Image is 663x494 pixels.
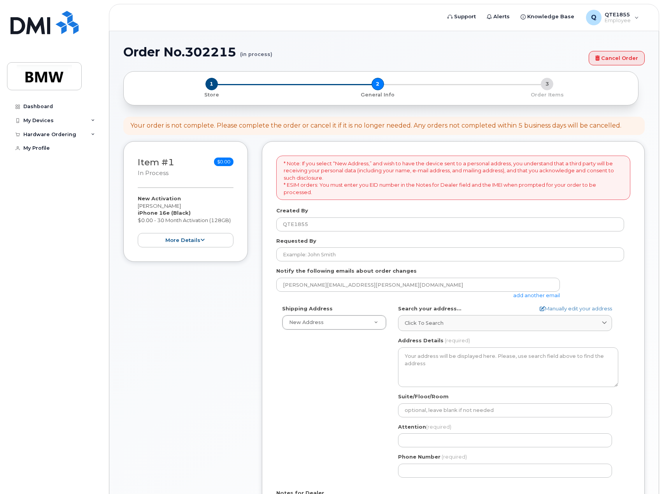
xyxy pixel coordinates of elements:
span: 1 [205,78,218,90]
small: (in process) [240,45,272,57]
h1: Order No.302215 [123,45,585,59]
p: Store [133,91,290,98]
strong: New Activation [138,195,181,201]
label: Search your address... [398,305,461,312]
span: $0.00 [214,158,233,166]
a: add another email [513,292,560,298]
label: Notify the following emails about order changes [276,267,417,275]
a: Cancel Order [589,51,645,65]
button: more details [138,233,233,247]
label: Created By [276,207,308,214]
strong: iPhone 16e (Black) [138,210,191,216]
label: Address Details [398,337,444,344]
span: New Address [289,319,324,325]
label: Attention [398,423,451,431]
label: Requested By [276,237,316,245]
h3: Item #1 [138,158,174,177]
a: Manually edit your address [540,305,612,312]
a: Click to search [398,315,612,331]
a: New Address [282,315,386,329]
a: 1 Store [130,90,293,98]
label: Suite/Floor/Room [398,393,449,400]
p: * Note: If you select “New Address,” and wish to have the device sent to a personal address, you ... [284,160,623,196]
input: Example: john@appleseed.com [276,278,560,292]
div: Your order is not complete. Please complete the order or cancel it if it is no longer needed. Any... [130,121,621,130]
span: Click to search [405,319,444,327]
input: Example: John Smith [276,247,624,261]
span: (required) [445,337,470,343]
span: (required) [426,424,451,430]
span: (required) [442,454,467,460]
input: optional, leave blank if not needed [398,403,612,417]
div: [PERSON_NAME] $0.00 - 30 Month Activation (128GB) [138,195,233,247]
label: Phone Number [398,453,440,461]
label: Shipping Address [282,305,333,312]
small: in process [138,170,168,177]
